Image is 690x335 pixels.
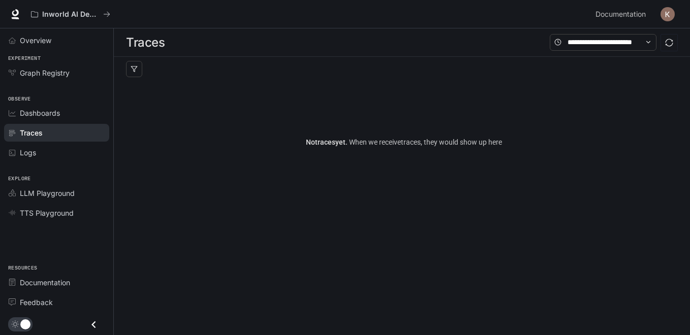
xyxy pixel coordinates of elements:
button: All workspaces [26,4,115,24]
a: Overview [4,31,109,49]
a: Dashboards [4,104,109,122]
a: Documentation [591,4,653,24]
span: Feedback [20,297,53,308]
span: Dashboards [20,108,60,118]
span: sync [665,39,673,47]
a: Traces [4,124,109,142]
span: Documentation [595,8,646,21]
span: LLM Playground [20,188,75,198]
span: Logs [20,147,36,158]
a: Graph Registry [4,64,109,82]
h1: Traces [126,32,165,53]
a: LLM Playground [4,184,109,202]
a: Documentation [4,274,109,291]
article: No traces yet. [306,137,502,148]
span: Traces [20,127,43,138]
p: Inworld AI Demos [42,10,99,19]
a: Feedback [4,293,109,311]
img: User avatar [661,7,675,21]
span: Dark mode toggle [20,318,30,329]
span: Documentation [20,277,70,288]
span: When we receive traces , they would show up here [348,138,502,146]
a: TTS Playground [4,204,109,222]
button: Close drawer [82,314,105,335]
span: Graph Registry [20,68,70,78]
a: Logs [4,144,109,161]
span: Overview [20,35,51,46]
button: User avatar [657,4,678,24]
span: TTS Playground [20,208,74,218]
